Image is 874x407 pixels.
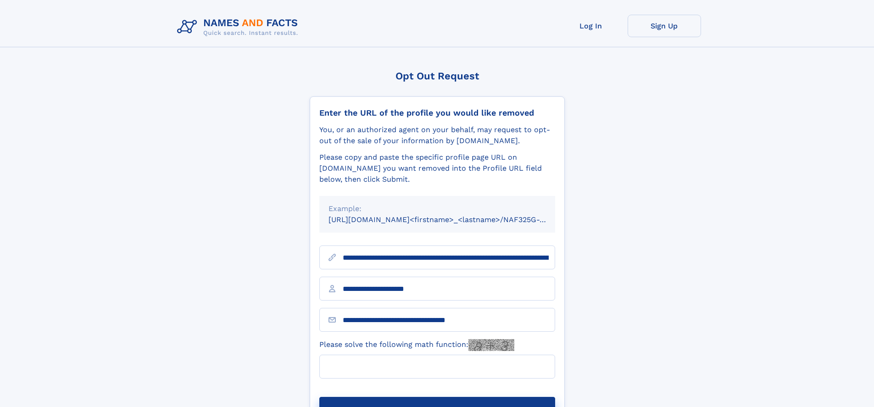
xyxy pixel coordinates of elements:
div: Example: [328,203,546,214]
div: Enter the URL of the profile you would like removed [319,108,555,118]
div: Opt Out Request [310,70,565,82]
div: You, or an authorized agent on your behalf, may request to opt-out of the sale of your informatio... [319,124,555,146]
a: Sign Up [628,15,701,37]
div: Please copy and paste the specific profile page URL on [DOMAIN_NAME] you want removed into the Pr... [319,152,555,185]
label: Please solve the following math function: [319,339,514,351]
small: [URL][DOMAIN_NAME]<firstname>_<lastname>/NAF325G-xxxxxxxx [328,215,573,224]
a: Log In [554,15,628,37]
img: Logo Names and Facts [173,15,306,39]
